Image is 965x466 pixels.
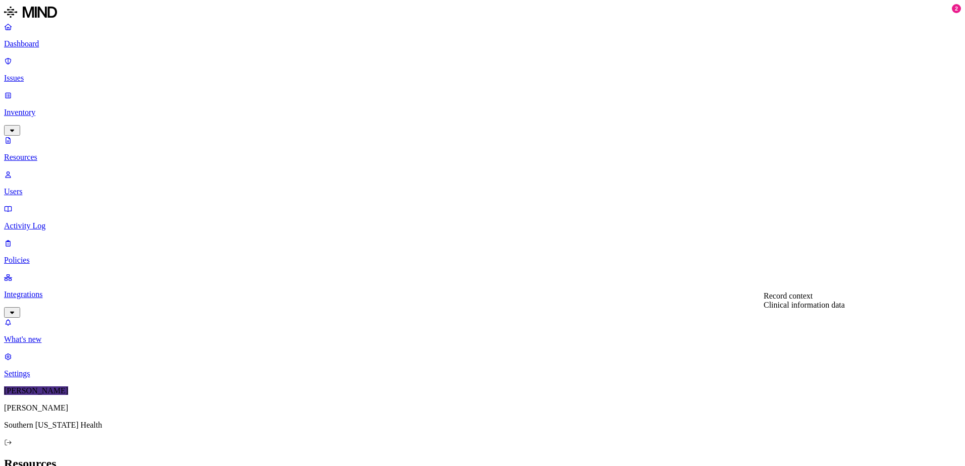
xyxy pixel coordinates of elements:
[4,39,961,48] p: Dashboard
[4,187,961,196] p: Users
[4,369,961,378] p: Settings
[4,421,961,430] p: Southern [US_STATE] Health
[4,4,57,20] img: MIND
[4,335,961,344] p: What's new
[764,292,845,301] div: Record context
[4,153,961,162] p: Resources
[4,74,961,83] p: Issues
[4,221,961,230] p: Activity Log
[4,108,961,117] p: Inventory
[4,290,961,299] p: Integrations
[952,4,961,13] div: 2
[4,256,961,265] p: Policies
[4,386,68,395] span: [PERSON_NAME]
